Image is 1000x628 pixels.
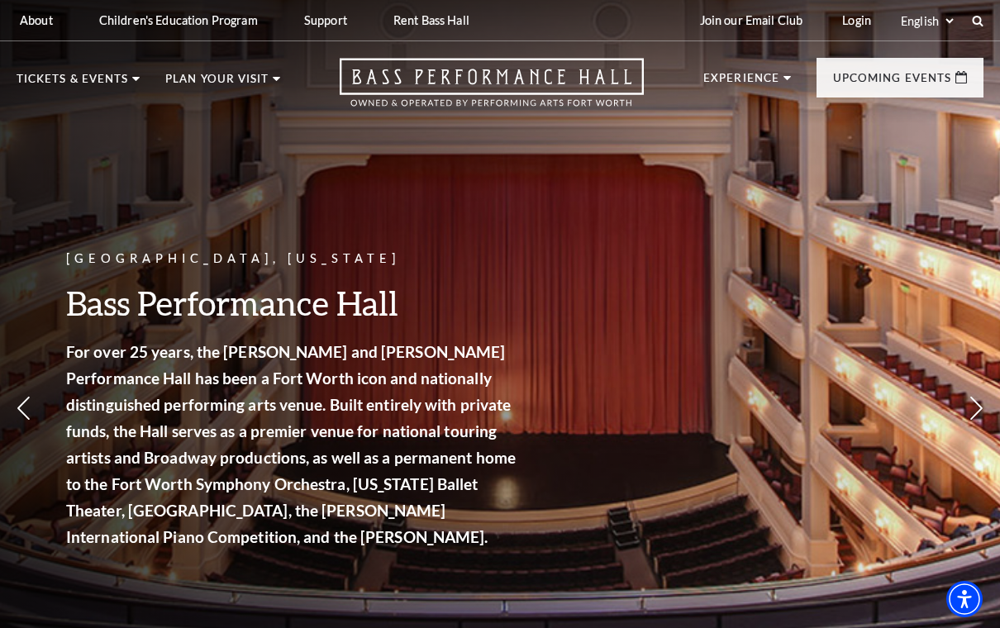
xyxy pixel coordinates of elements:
[280,58,703,123] a: Open this option
[703,73,779,93] p: Experience
[99,13,258,27] p: Children's Education Program
[304,13,347,27] p: Support
[66,282,521,324] h3: Bass Performance Hall
[898,13,956,29] select: Select:
[833,73,951,93] p: Upcoming Events
[20,13,53,27] p: About
[66,249,521,269] p: [GEOGRAPHIC_DATA], [US_STATE]
[17,74,128,93] p: Tickets & Events
[66,342,516,546] strong: For over 25 years, the [PERSON_NAME] and [PERSON_NAME] Performance Hall has been a Fort Worth ico...
[946,581,983,617] div: Accessibility Menu
[393,13,469,27] p: Rent Bass Hall
[165,74,269,93] p: Plan Your Visit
